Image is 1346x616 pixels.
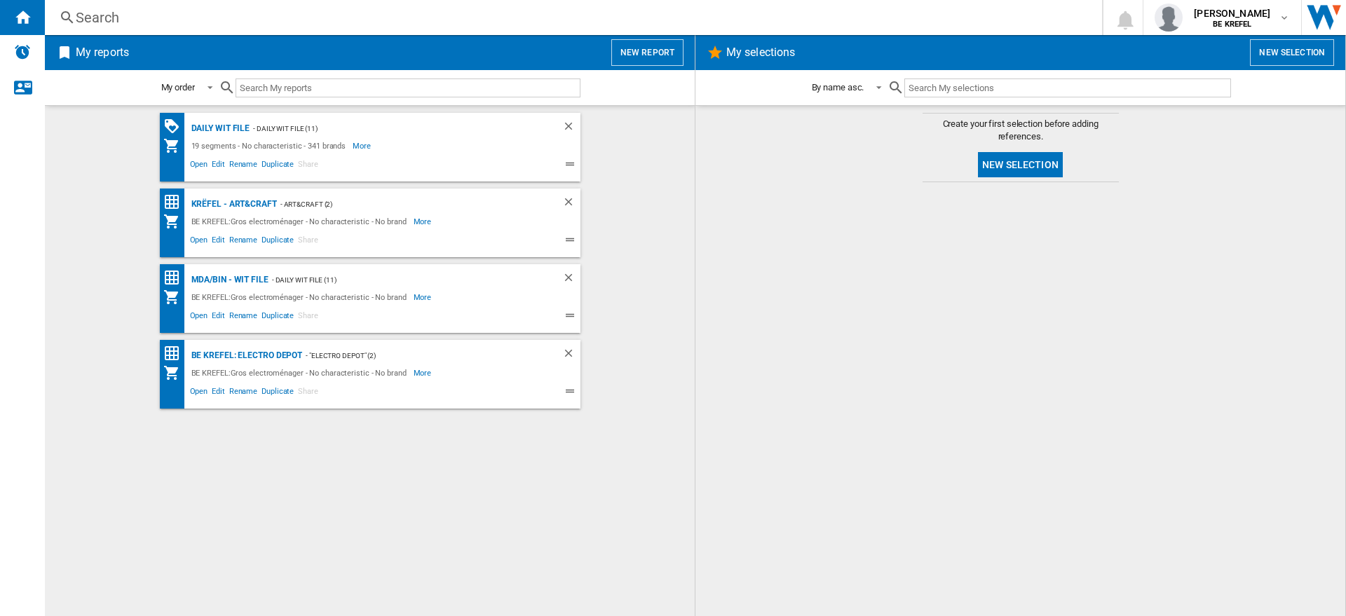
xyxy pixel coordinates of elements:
div: BE KREFEL:Gros electroménager - No characteristic - No brand [188,364,414,381]
button: New report [611,39,684,66]
div: Search [76,8,1066,27]
span: More [414,364,434,381]
div: Delete [562,196,580,213]
div: Delete [562,347,580,364]
span: Duplicate [259,158,296,174]
div: 19 segments - No characteristic - 341 brands [188,137,353,154]
span: [PERSON_NAME] [1194,6,1270,20]
span: Open [188,309,210,326]
div: My Assortment [163,137,188,154]
button: New selection [1250,39,1334,66]
div: My order [161,82,195,93]
input: Search My reports [236,78,580,97]
div: - "Electro depot" (2) [302,347,533,364]
span: Share [296,233,320,250]
div: BE KREFEL:Gros electroménager - No characteristic - No brand [188,289,414,306]
span: Duplicate [259,233,296,250]
span: Open [188,385,210,402]
div: By name asc. [812,82,864,93]
div: - Daily WIT file (11) [268,271,534,289]
span: Edit [210,309,227,326]
span: More [414,213,434,230]
div: Daily WIT file [188,120,250,137]
div: My Assortment [163,364,188,381]
div: Delete [562,120,580,137]
span: Open [188,158,210,174]
img: alerts-logo.svg [14,43,31,60]
div: BE KREFEL: Electro depot [188,347,303,364]
div: - Art&Craft (2) [277,196,534,213]
span: Rename [227,385,259,402]
div: My Assortment [163,213,188,230]
div: BE KREFEL:Gros electroménager - No characteristic - No brand [188,213,414,230]
div: My Assortment [163,289,188,306]
span: Rename [227,158,259,174]
span: Share [296,158,320,174]
div: - Daily WIT file (11) [250,120,533,137]
div: Price Matrix [163,193,188,211]
span: More [353,137,373,154]
input: Search My selections [904,78,1230,97]
b: BE KREFEL [1213,20,1251,29]
span: Duplicate [259,385,296,402]
span: Create your first selection before adding references. [923,118,1119,143]
div: Price Matrix [163,269,188,287]
span: Share [296,309,320,326]
span: Edit [210,158,227,174]
div: Price Matrix [163,345,188,362]
div: PROMOTIONS Matrix [163,118,188,135]
div: Delete [562,271,580,289]
span: Open [188,233,210,250]
div: Krëfel - Art&Craft [188,196,277,213]
img: profile.jpg [1155,4,1183,32]
h2: My selections [723,39,798,66]
span: Duplicate [259,309,296,326]
span: Edit [210,233,227,250]
span: Rename [227,309,259,326]
span: Rename [227,233,259,250]
h2: My reports [73,39,132,66]
button: New selection [978,152,1063,177]
span: More [414,289,434,306]
div: MDA/BIN - WIT file [188,271,268,289]
span: Share [296,385,320,402]
span: Edit [210,385,227,402]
